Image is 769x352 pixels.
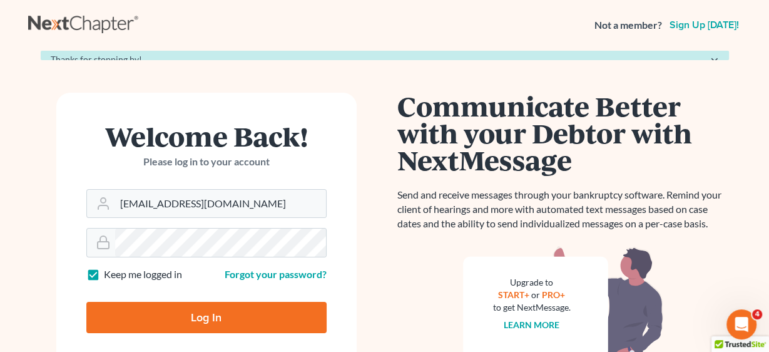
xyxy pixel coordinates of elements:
label: Keep me logged in [104,267,182,282]
a: START+ [498,289,529,300]
p: Send and receive messages through your bankruptcy software. Remind your client of hearings and mo... [397,188,729,231]
a: Sign up [DATE]! [667,20,741,30]
div: Thanks for stopping by! [51,53,719,66]
span: or [531,289,540,300]
a: PRO+ [542,289,565,300]
h1: Communicate Better with your Debtor with NextMessage [397,93,729,173]
a: Learn more [504,319,559,330]
input: Email Address [115,190,326,217]
div: Upgrade to [493,276,571,289]
a: × [710,53,719,68]
input: Log In [86,302,327,333]
strong: Not a member? [594,18,662,33]
span: 4 [752,309,762,319]
iframe: Intercom live chat [726,309,756,339]
h1: Welcome Back! [86,123,327,150]
p: Please log in to your account [86,155,327,169]
a: Forgot your password? [225,268,327,280]
div: to get NextMessage. [493,301,571,314]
